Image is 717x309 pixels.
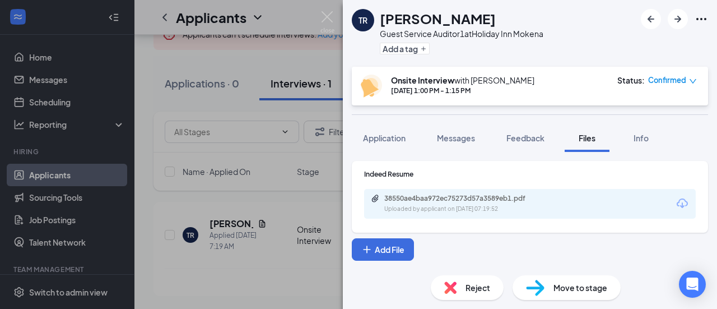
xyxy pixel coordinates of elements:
[380,28,543,39] div: Guest Service Auditor1 at Holiday Inn Mokena
[384,194,541,203] div: 38550ae4baa972ec75273d57a3589eb1.pdf
[553,282,607,294] span: Move to stage
[363,133,406,143] span: Application
[648,75,686,86] span: Confirmed
[579,133,595,143] span: Files
[676,197,689,210] svg: Download
[391,75,454,85] b: Onsite Interview
[689,77,697,85] span: down
[679,271,706,298] div: Open Intercom Messenger
[668,9,688,29] button: ArrowRight
[617,75,645,86] div: Status :
[506,133,544,143] span: Feedback
[465,282,490,294] span: Reject
[634,133,649,143] span: Info
[391,86,534,95] div: [DATE] 1:00 PM - 1:15 PM
[384,205,552,214] div: Uploaded by applicant on [DATE] 07:19:52
[361,244,373,255] svg: Plus
[380,43,430,54] button: PlusAdd a tag
[671,12,685,26] svg: ArrowRight
[437,133,475,143] span: Messages
[371,194,552,214] a: Paperclip38550ae4baa972ec75273d57a3589eb1.pdfUploaded by applicant on [DATE] 07:19:52
[391,75,534,86] div: with [PERSON_NAME]
[371,194,380,203] svg: Paperclip
[695,12,708,26] svg: Ellipses
[352,238,414,261] button: Add FilePlus
[364,169,696,179] div: Indeed Resume
[420,45,427,52] svg: Plus
[644,12,658,26] svg: ArrowLeftNew
[358,15,367,26] div: TR
[380,9,496,28] h1: [PERSON_NAME]
[641,9,661,29] button: ArrowLeftNew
